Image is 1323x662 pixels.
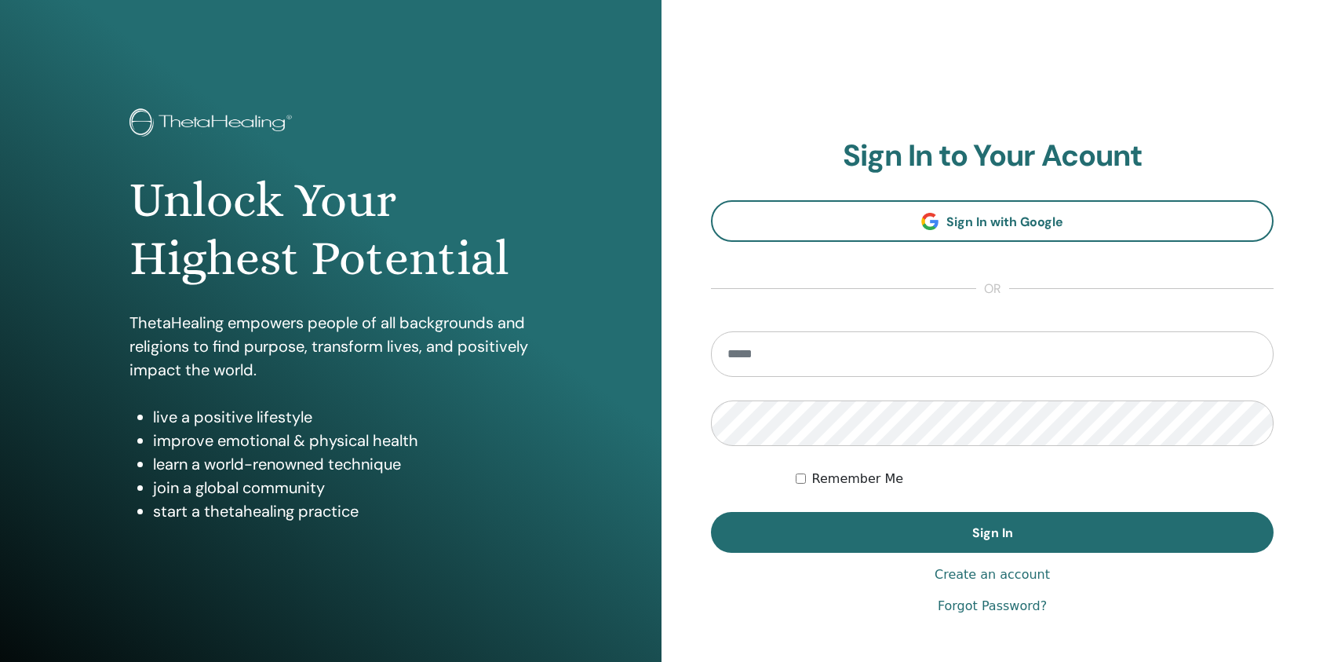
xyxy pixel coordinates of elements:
[129,311,531,382] p: ThetaHealing empowers people of all backgrounds and religions to find purpose, transform lives, a...
[711,138,1274,174] h2: Sign In to Your Acount
[796,470,1274,488] div: Keep me authenticated indefinitely or until I manually logout
[153,476,531,499] li: join a global community
[153,452,531,476] li: learn a world-renowned technique
[153,429,531,452] li: improve emotional & physical health
[946,214,1063,230] span: Sign In with Google
[972,525,1013,541] span: Sign In
[153,405,531,429] li: live a positive lifestyle
[935,565,1050,584] a: Create an account
[711,512,1274,553] button: Sign In
[153,499,531,523] li: start a thetahealing practice
[938,597,1047,616] a: Forgot Password?
[711,200,1274,242] a: Sign In with Google
[976,280,1009,298] span: or
[812,470,904,488] label: Remember Me
[129,171,531,288] h1: Unlock Your Highest Potential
